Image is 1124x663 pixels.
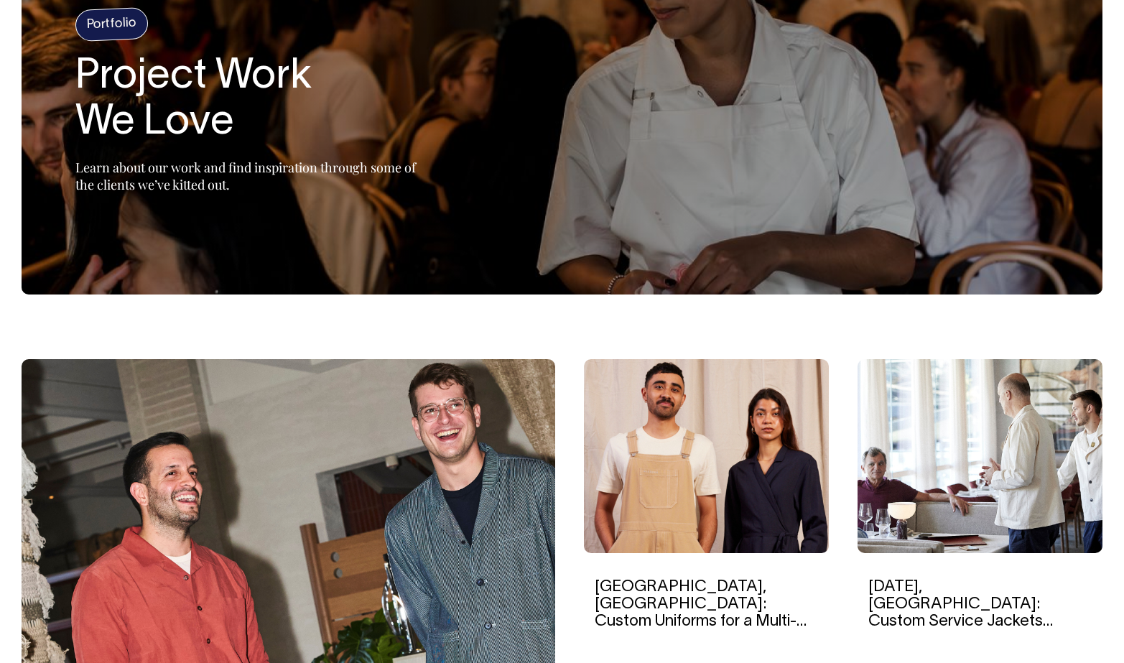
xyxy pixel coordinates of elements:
h4: Portfolio [75,7,149,42]
h2: Project Work We Love [75,55,435,147]
p: Learn about our work and find inspiration through some of the clients we’ve kitted out. [75,159,435,193]
img: Ayrburn, New Zealand: Custom Uniforms for a Multi-Venue Hospitality Precinct in The Mountains [584,359,829,553]
img: Lucia, Melbourne: Custom Service Jackets Reminiscent of Traditional European Dining [858,359,1102,553]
